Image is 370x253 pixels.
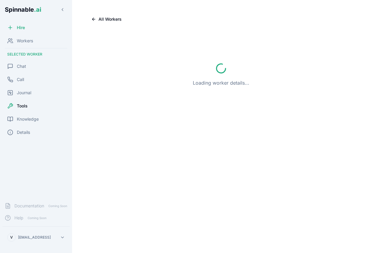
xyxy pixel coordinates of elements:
span: Call [17,77,24,83]
button: All Workers [86,14,126,24]
span: V [10,235,13,240]
p: [EMAIL_ADDRESS] [18,235,51,240]
span: Knowledge [17,116,39,122]
span: Help [14,215,23,221]
div: Selected Worker [2,50,70,59]
button: V[EMAIL_ADDRESS] [5,231,67,243]
span: Documentation [14,203,44,209]
span: Tools [17,103,28,109]
span: Chat [17,63,26,69]
span: Coming Soon [47,203,69,209]
span: Details [17,129,30,135]
p: Loading worker details... [193,79,249,86]
span: Coming Soon [26,215,48,221]
span: Spinnable [5,6,41,13]
span: Journal [17,90,31,96]
span: Workers [17,38,33,44]
span: .ai [34,6,41,13]
span: Hire [17,25,25,31]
